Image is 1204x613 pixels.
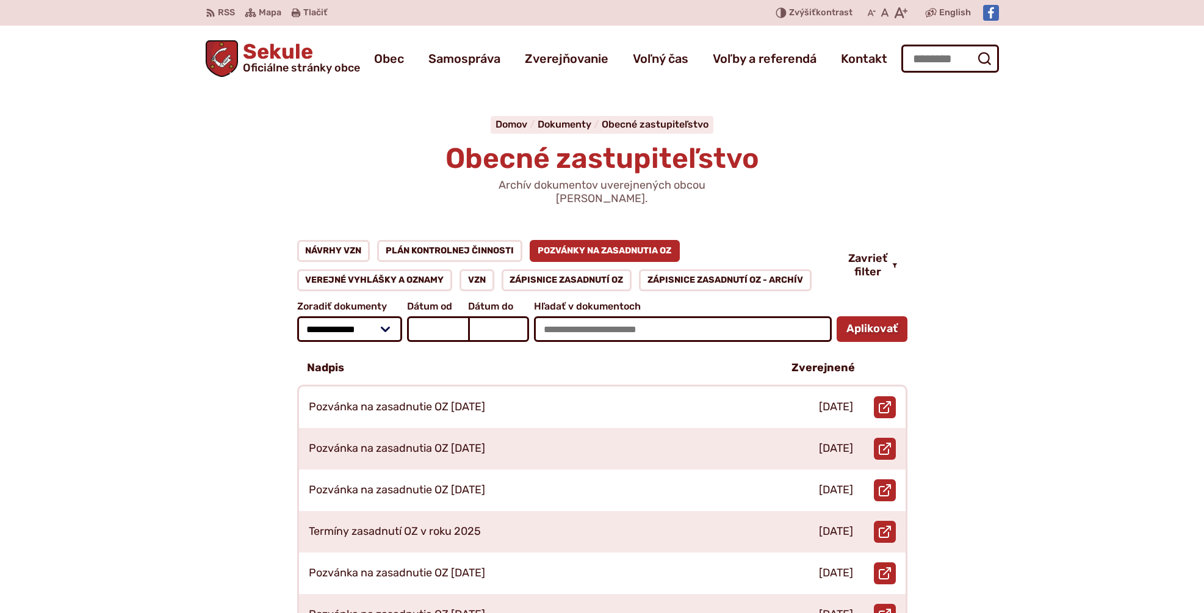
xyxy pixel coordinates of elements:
span: Mapa [259,5,281,20]
a: Obec [374,42,404,76]
input: Hľadať v dokumentoch [534,316,831,342]
span: Dátum do [468,301,529,312]
a: Obecné zastupiteľstvo [602,118,708,130]
p: Archív dokumentov uverejnených obcou [PERSON_NAME]. [456,179,749,205]
span: Obecné zastupiteľstvo [445,142,759,175]
a: Zápisnice zasadnutí OZ - ARCHÍV [639,269,812,291]
span: Zvýšiť [789,7,816,18]
button: Aplikovať [837,316,907,342]
p: Pozvánka na zasadnutia OZ [DATE] [309,442,485,455]
p: Zverejnené [791,361,855,375]
span: Oficiálne stránky obce [243,62,360,73]
img: Prejsť na domovskú stránku [206,40,239,77]
a: Voľby a referendá [713,42,816,76]
span: RSS [218,5,235,20]
a: English [937,5,973,20]
a: Pozvánky na zasadnutia OZ [530,240,680,262]
p: [DATE] [819,525,853,539]
a: Zverejňovanie [525,42,608,76]
p: Nadpis [307,361,344,375]
span: Domov [496,118,527,130]
span: Dokumenty [538,118,591,130]
p: [DATE] [819,401,853,414]
input: Dátum od [407,316,468,342]
p: [DATE] [819,484,853,497]
input: Dátum do [468,316,529,342]
a: Voľný čas [633,42,688,76]
a: Logo Sekule, prejsť na domovskú stránku. [206,40,361,77]
a: Verejné vyhlášky a oznamy [297,269,453,291]
a: Domov [496,118,538,130]
img: Prejsť na Facebook stránku [983,5,999,21]
a: Samospráva [428,42,500,76]
select: Zoradiť dokumenty [297,316,403,342]
a: VZN [460,269,494,291]
p: [DATE] [819,567,853,580]
span: English [939,5,971,20]
p: [DATE] [819,442,853,455]
span: kontrast [789,8,853,18]
span: Dátum od [407,301,468,312]
button: Zavrieť filter [838,252,907,278]
p: Termíny zasadnutí OZ v roku 2025 [309,525,481,539]
a: Dokumenty [538,118,602,130]
a: Zápisnice zasadnutí OZ [502,269,632,291]
span: Zoradiť dokumenty [297,301,403,312]
p: Pozvánka na zasadnutie OZ [DATE] [309,484,485,497]
a: Návrhy VZN [297,240,370,262]
span: Sekule [238,42,360,73]
a: Plán kontrolnej činnosti [377,240,522,262]
span: Tlačiť [303,8,327,18]
p: Pozvánka na zasadnutie OZ [DATE] [309,567,485,580]
a: Kontakt [841,42,887,76]
span: Zavrieť filter [848,252,887,278]
span: Hľadať v dokumentoch [534,301,831,312]
p: Pozvánka na zasadnutie OZ [DATE] [309,401,485,414]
